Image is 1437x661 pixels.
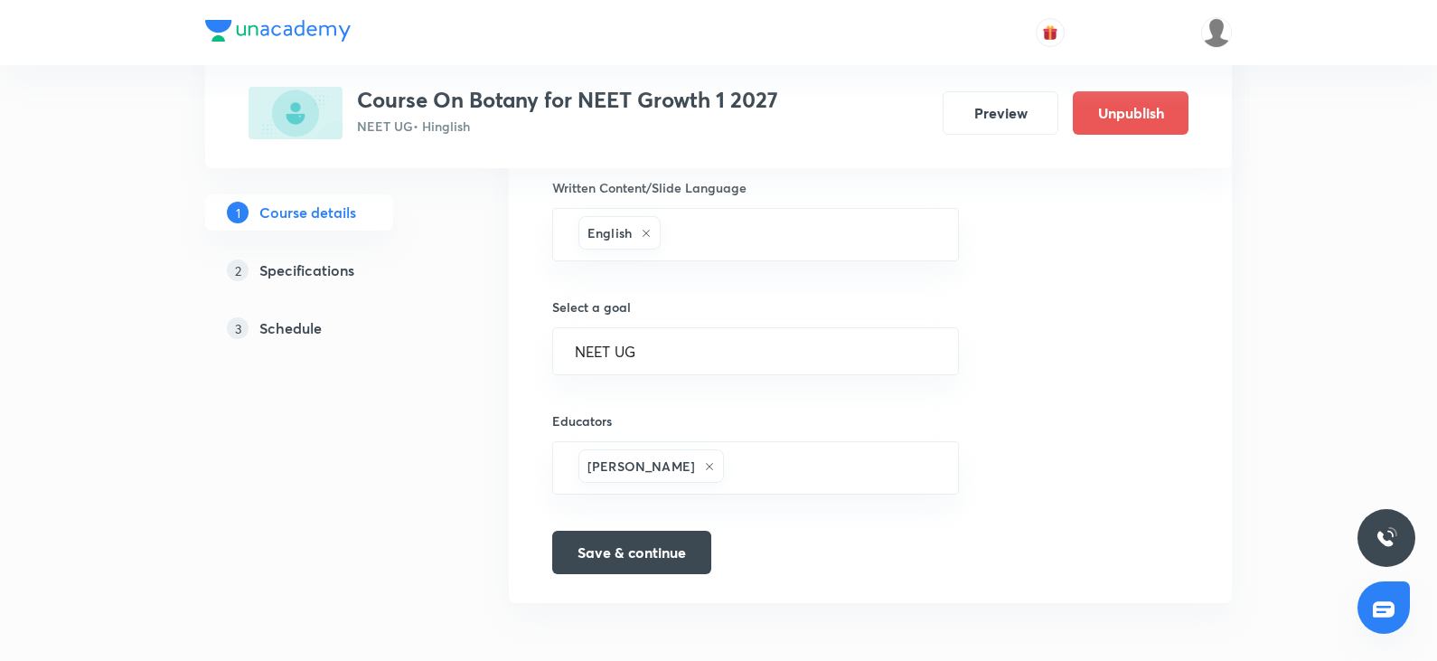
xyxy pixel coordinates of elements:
[552,178,959,197] h6: Written Content/Slide Language
[227,317,249,339] p: 3
[205,20,351,42] img: Company Logo
[1376,527,1397,549] img: ttu
[259,260,354,281] h5: Specifications
[575,343,936,360] input: Select a goal
[357,87,778,113] h3: Course On Botany for NEET Growth 1 2027
[1073,91,1188,135] button: Unpublish
[205,310,451,346] a: 3Schedule
[552,411,959,430] h6: Educators
[259,317,322,339] h5: Schedule
[587,457,695,476] h6: [PERSON_NAME]
[552,297,959,316] h6: Select a goal
[1201,17,1232,48] img: Devendra Kumar
[948,233,952,237] button: Open
[249,87,343,139] img: F7CED906-E13A-4895-BCCF-26D369C11305_plus.png
[1036,18,1065,47] button: avatar
[227,260,249,281] p: 2
[259,202,356,223] h5: Course details
[227,202,249,223] p: 1
[943,91,1058,135] button: Preview
[948,350,952,354] button: Open
[587,223,632,242] h6: English
[205,252,451,288] a: 2Specifications
[948,467,952,470] button: Open
[357,117,778,136] p: NEET UG • Hinglish
[205,20,351,46] a: Company Logo
[552,531,711,574] button: Save & continue
[1042,24,1058,41] img: avatar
